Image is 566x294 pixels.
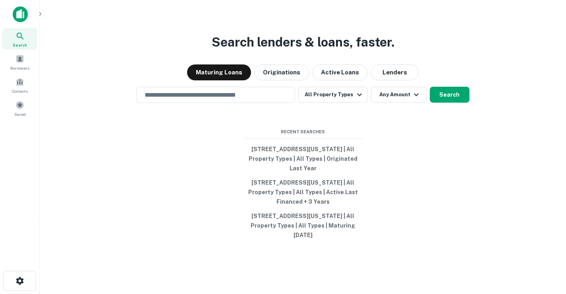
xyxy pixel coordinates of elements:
a: Borrowers [2,51,37,73]
button: Active Loans [312,64,368,80]
span: Borrowers [10,65,29,71]
img: capitalize-icon.png [13,6,28,22]
a: Saved [2,97,37,119]
button: [STREET_ADDRESS][US_STATE] | All Property Types | All Types | Maturing [DATE] [243,209,363,242]
span: Recent Searches [243,129,363,135]
span: Contacts [12,88,28,94]
button: Any Amount [371,87,427,103]
button: Search [430,87,469,103]
button: Maturing Loans [187,64,251,80]
span: Saved [14,111,26,117]
span: Search [13,42,27,48]
button: Originations [254,64,309,80]
iframe: Chat Widget [526,230,566,269]
a: Search [2,28,37,50]
button: Lenders [371,64,419,80]
button: [STREET_ADDRESS][US_STATE] | All Property Types | All Types | Active Last Financed + 3 Years [243,175,363,209]
button: All Property Types [298,87,367,103]
a: Contacts [2,74,37,96]
button: [STREET_ADDRESS][US_STATE] | All Property Types | All Types | Originated Last Year [243,142,363,175]
h3: Search lenders & loans, faster. [212,33,394,52]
